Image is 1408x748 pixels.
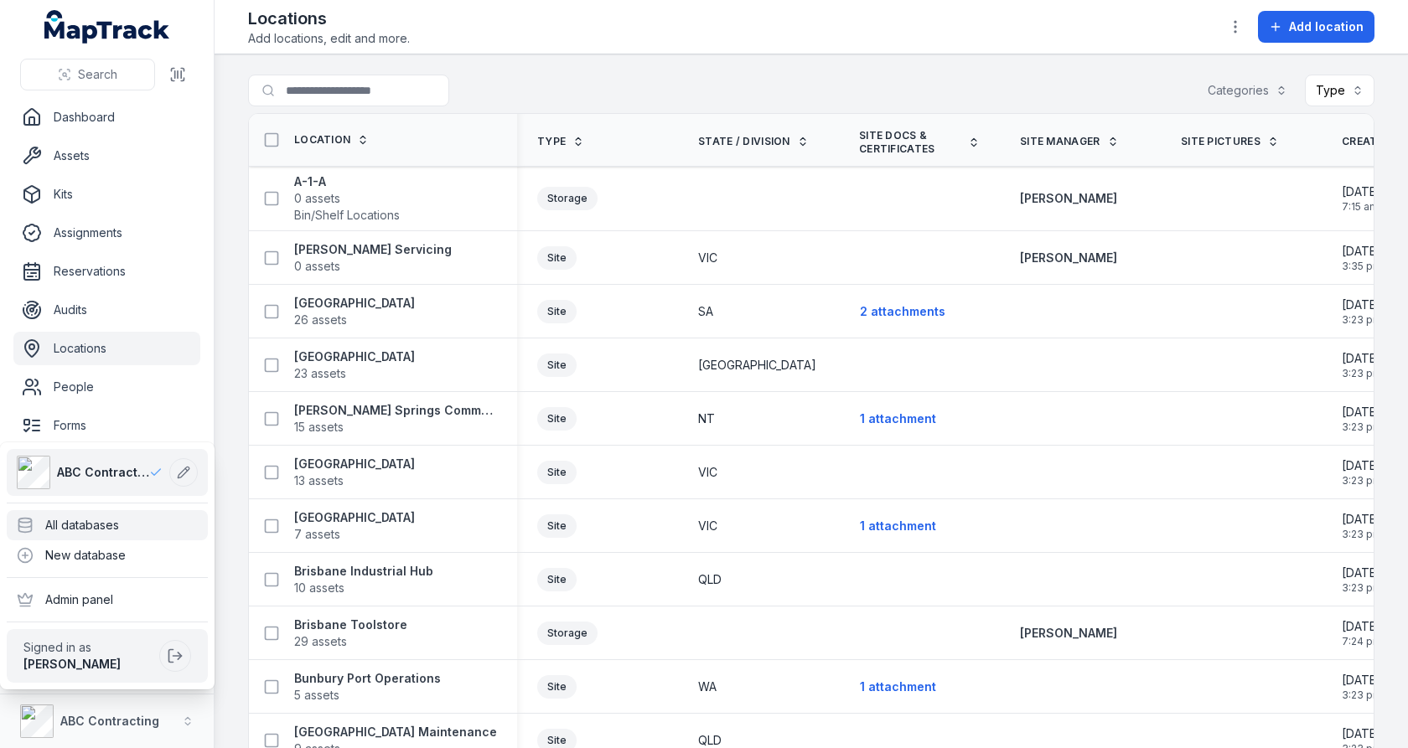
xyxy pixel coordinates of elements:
div: New database [7,540,208,570]
span: ABC Contracting [57,464,149,481]
div: Admin panel [7,585,208,615]
div: All databases [7,510,208,540]
span: Signed in as [23,639,153,656]
strong: [PERSON_NAME] [23,657,121,671]
strong: ABC Contracting [60,714,159,728]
